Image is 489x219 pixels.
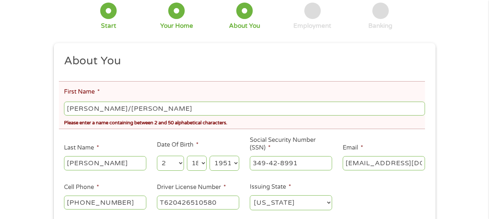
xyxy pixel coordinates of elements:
[64,117,425,127] div: Please enter a name containing between 2 and 50 alphabetical characters.
[229,22,260,30] div: About You
[160,22,193,30] div: Your Home
[250,136,332,152] label: Social Security Number (SSN)
[64,144,99,152] label: Last Name
[64,54,420,68] h2: About You
[101,22,116,30] div: Start
[64,196,146,209] input: (541) 754-3010
[250,156,332,170] input: 078-05-1120
[64,156,146,170] input: Smith
[343,156,425,170] input: john@gmail.com
[157,141,199,149] label: Date Of Birth
[64,88,100,96] label: First Name
[343,144,363,152] label: Email
[157,184,226,191] label: Driver License Number
[64,102,425,116] input: John
[293,22,331,30] div: Employment
[64,184,99,191] label: Cell Phone
[368,22,392,30] div: Banking
[250,183,291,191] label: Issuing State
